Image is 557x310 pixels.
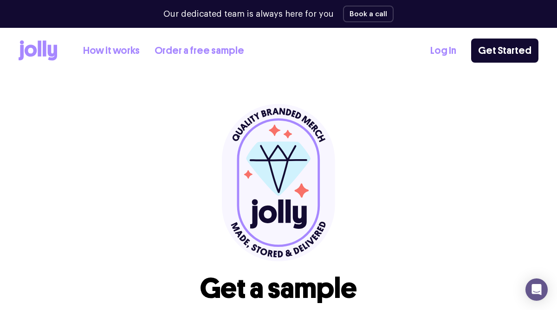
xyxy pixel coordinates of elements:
[163,8,334,20] p: Our dedicated team is always here for you
[343,6,394,22] button: Book a call
[471,39,538,63] a: Get Started
[83,43,140,58] a: How it works
[200,273,357,304] h1: Get a sample
[525,278,548,301] div: Open Intercom Messenger
[430,43,456,58] a: Log In
[155,43,244,58] a: Order a free sample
